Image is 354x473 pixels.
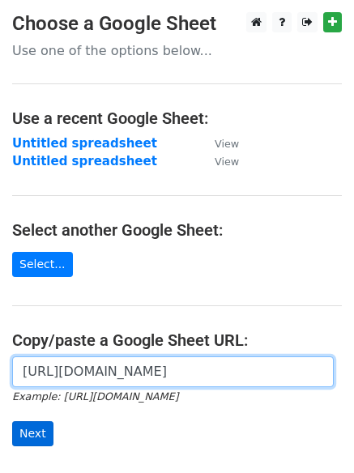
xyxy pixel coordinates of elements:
[12,136,157,151] a: Untitled spreadsheet
[198,154,239,168] a: View
[12,109,342,128] h4: Use a recent Google Sheet:
[12,42,342,59] p: Use one of the options below...
[12,220,342,240] h4: Select another Google Sheet:
[273,395,354,473] iframe: Chat Widget
[12,154,157,168] a: Untitled spreadsheet
[215,156,239,168] small: View
[12,356,334,387] input: Paste your Google Sheet URL here
[12,390,178,403] small: Example: [URL][DOMAIN_NAME]
[12,330,342,350] h4: Copy/paste a Google Sheet URL:
[12,12,342,36] h3: Choose a Google Sheet
[12,252,73,277] a: Select...
[198,136,239,151] a: View
[215,138,239,150] small: View
[12,421,53,446] input: Next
